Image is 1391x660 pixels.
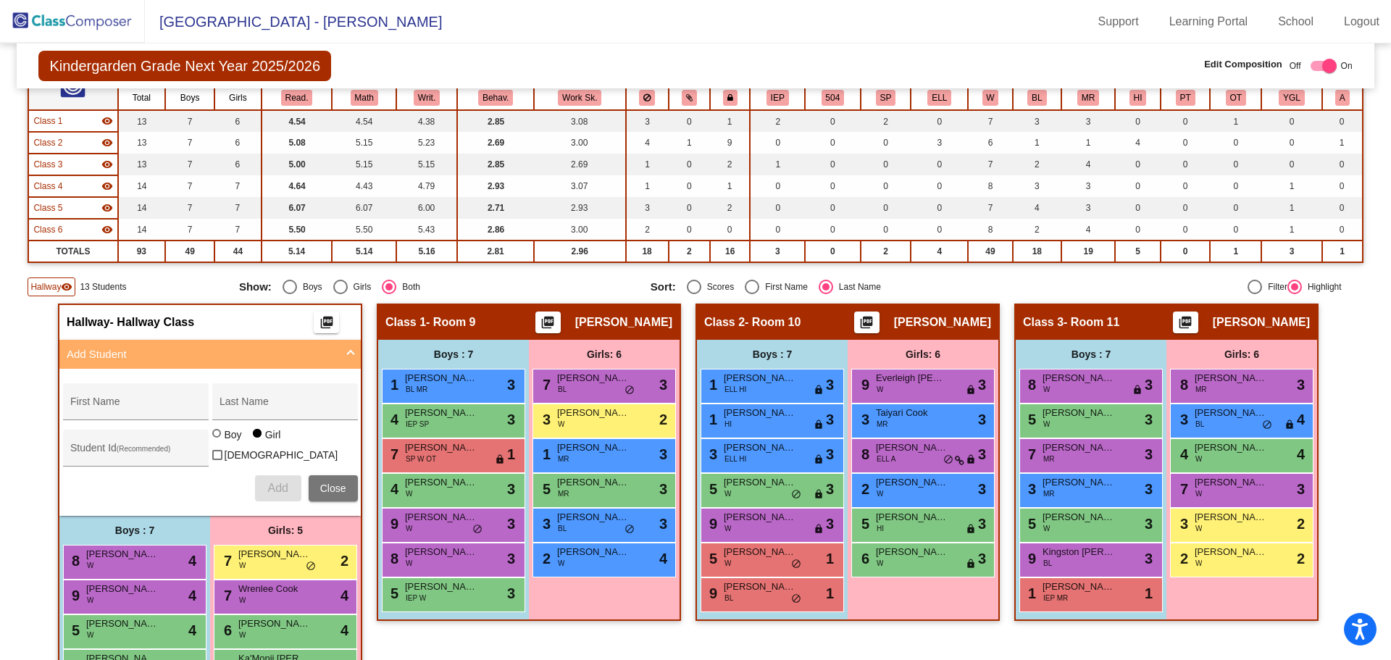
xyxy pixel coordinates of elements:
span: Sort: [651,280,676,293]
td: 0 [1161,132,1210,154]
td: 3 [1061,110,1115,132]
div: Boys : 7 [378,340,529,369]
td: 3 [1013,175,1061,197]
td: 0 [1261,132,1322,154]
td: 2 [750,110,804,132]
td: 6.00 [396,197,457,219]
td: 18 [1013,241,1061,262]
th: Occupational Therapy [1210,85,1261,110]
td: 1 [1210,110,1261,132]
td: 2.96 [534,241,626,262]
td: 3 [1013,110,1061,132]
span: Class 6 [33,223,62,236]
mat-expansion-panel-header: Add Student [59,340,361,369]
button: BL [1027,90,1046,106]
span: - Room 10 [745,315,801,330]
td: Hannah Harmon - Room 15 [28,197,117,219]
span: Off [1290,59,1301,72]
td: 3 [626,197,669,219]
div: Filter [1262,280,1287,293]
td: 4.43 [332,175,396,197]
td: 0 [1261,154,1322,175]
div: Highlight [1302,280,1342,293]
button: PT [1176,90,1195,106]
a: Logout [1332,10,1391,33]
span: BL [558,384,567,395]
span: 13 Students [80,280,126,293]
span: - Hallway Class [110,315,195,330]
td: 13 [118,110,166,132]
td: 6 [214,154,261,175]
td: 0 [1161,154,1210,175]
span: 3 [826,374,834,396]
span: 9 [858,377,869,393]
div: Boys [297,280,322,293]
td: 1 [1261,197,1322,219]
mat-radio-group: Select an option [651,280,1051,294]
td: 2 [861,110,911,132]
button: Writ. [414,90,440,106]
td: 7 [165,110,214,132]
td: Stacey Dekalb - Room 10 [28,132,117,154]
span: BL MR [406,384,427,395]
td: 0 [1210,154,1261,175]
td: 0 [1161,241,1210,262]
div: Both [396,280,420,293]
span: [PERSON_NAME] [894,315,991,330]
td: 4 [1061,154,1115,175]
button: Math [351,90,378,106]
td: 0 [1115,175,1161,197]
td: 0 [750,132,804,154]
button: Print Students Details [535,312,561,333]
td: 1 [1061,132,1115,154]
span: Class 5 [33,201,62,214]
td: 4 [1013,197,1061,219]
span: Class 3 [33,158,62,171]
button: Work Sk. [558,90,601,106]
td: 2 [626,219,669,241]
td: 7 [165,219,214,241]
td: 2.85 [457,110,534,132]
div: Girls: 6 [848,340,998,369]
td: 3.00 [534,219,626,241]
td: 2.93 [534,197,626,219]
td: 2.69 [534,154,626,175]
span: [PERSON_NAME] [557,371,630,385]
td: 0 [1210,175,1261,197]
td: 2 [710,197,751,219]
th: Keep with teacher [710,85,751,110]
span: MR [1195,384,1207,395]
td: 6 [214,110,261,132]
td: 5.14 [262,241,333,262]
td: 0 [1161,197,1210,219]
button: A [1335,90,1350,106]
td: 44 [214,241,261,262]
td: 0 [750,219,804,241]
td: TOTALS [28,241,117,262]
td: 19 [1061,241,1115,262]
td: 0 [805,197,861,219]
span: [PERSON_NAME] [PERSON_NAME] [724,371,796,385]
td: 4.54 [262,110,333,132]
td: 7 [165,197,214,219]
input: Last Name [220,401,350,413]
td: 0 [669,175,710,197]
td: 7 [968,110,1012,132]
span: [PERSON_NAME] [1213,315,1310,330]
span: Class 4 [33,180,62,193]
td: 3 [1061,175,1115,197]
td: 49 [165,241,214,262]
th: Total [118,85,166,110]
td: 0 [861,197,911,219]
span: Class 1 [385,315,426,330]
mat-icon: visibility [101,115,113,127]
div: Girls: 6 [1166,340,1317,369]
div: Last Name [833,280,881,293]
td: 6.07 [262,197,333,219]
td: 4.54 [332,110,396,132]
span: - Room 9 [426,315,475,330]
div: Girls [348,280,372,293]
td: 2 [669,241,710,262]
td: 1 [669,132,710,154]
button: ELL [927,90,951,106]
